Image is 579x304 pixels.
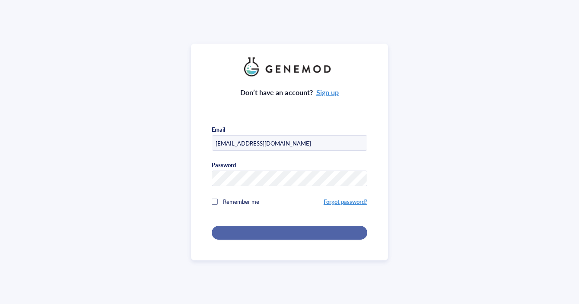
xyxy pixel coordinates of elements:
a: Forgot password? [324,197,367,206]
div: Don’t have an account? [240,87,339,98]
span: Remember me [223,197,259,206]
img: genemod_logo_light-BcqUzbGq.png [244,57,335,76]
div: Password [212,161,236,169]
div: Email [212,126,225,133]
a: Sign up [316,87,339,97]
